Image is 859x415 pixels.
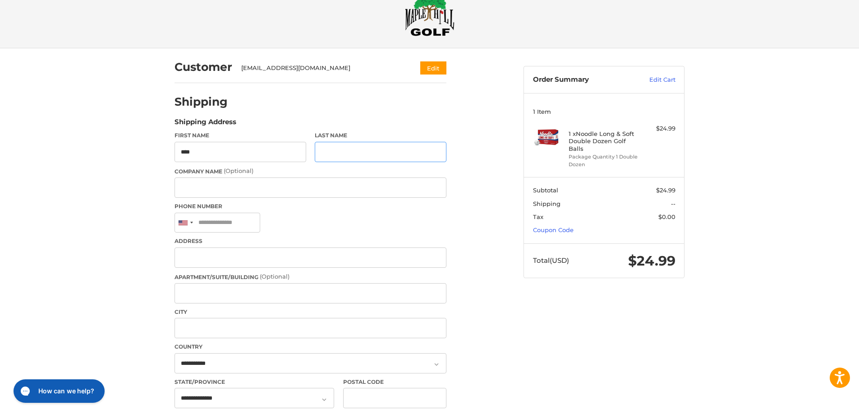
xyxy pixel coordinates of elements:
[175,60,232,74] h2: Customer
[175,378,334,386] label: State/Province
[658,213,675,220] span: $0.00
[533,226,574,233] a: Coupon Code
[569,153,638,168] li: Package Quantity 1 Double Dozen
[420,61,446,75] button: Edit
[656,187,675,194] span: $24.99
[175,131,306,140] label: First Name
[533,256,569,265] span: Total (USD)
[175,308,446,316] label: City
[175,213,196,233] div: United States: +1
[628,252,675,269] span: $24.99
[671,200,675,207] span: --
[533,200,560,207] span: Shipping
[533,108,675,115] h3: 1 Item
[630,75,675,84] a: Edit Cart
[175,117,236,131] legend: Shipping Address
[175,272,446,281] label: Apartment/Suite/Building
[343,378,447,386] label: Postal Code
[260,273,289,280] small: (Optional)
[175,202,446,210] label: Phone Number
[175,167,446,176] label: Company Name
[785,391,859,415] iframe: Google Customer Reviews
[175,95,228,109] h2: Shipping
[640,124,675,133] div: $24.99
[9,376,107,406] iframe: Gorgias live chat messenger
[533,75,630,84] h3: Order Summary
[175,343,446,351] label: Country
[533,187,558,194] span: Subtotal
[224,167,253,174] small: (Optional)
[533,213,543,220] span: Tax
[175,237,446,245] label: Address
[315,131,446,140] label: Last Name
[241,64,403,73] div: [EMAIL_ADDRESS][DOMAIN_NAME]
[569,130,638,152] h4: 1 x Noodle Long & Soft Double Dozen Golf Balls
